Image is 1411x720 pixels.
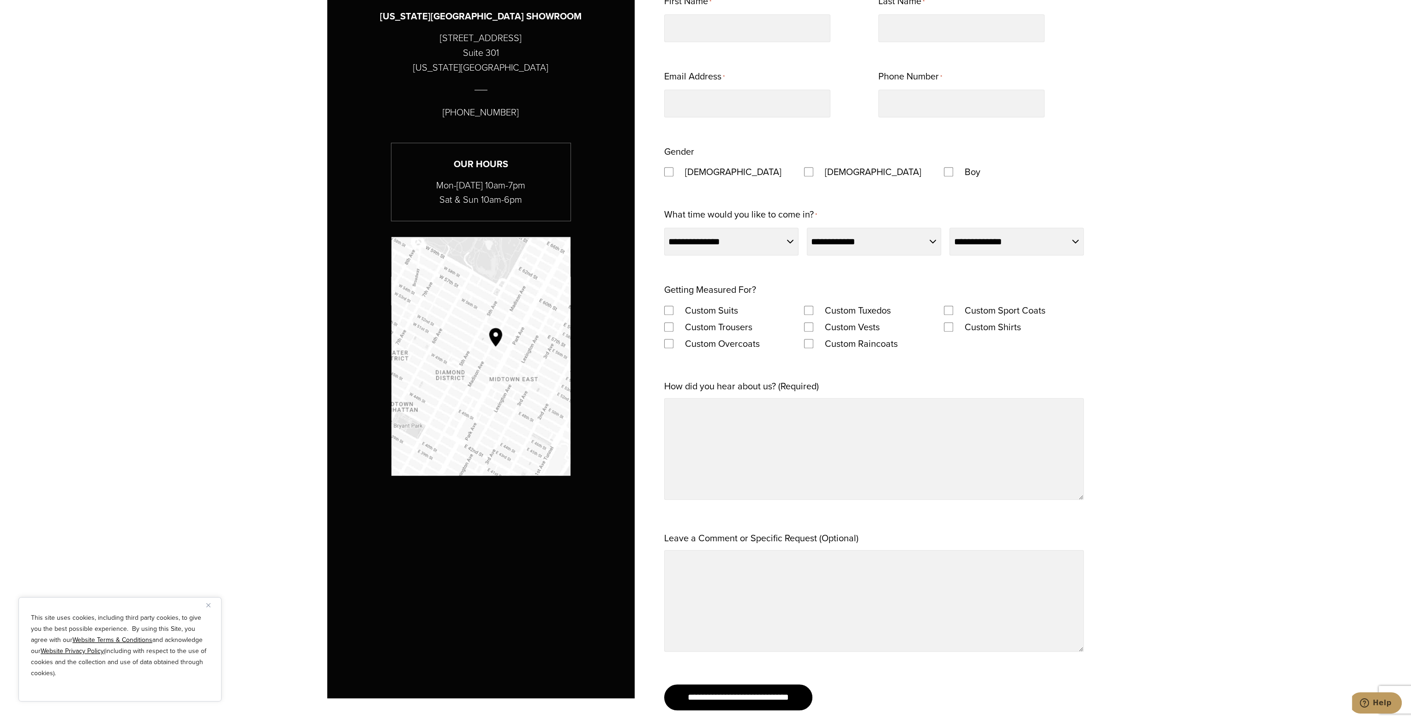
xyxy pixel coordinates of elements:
label: [DEMOGRAPHIC_DATA] [676,163,791,180]
label: Leave a Comment or Specific Request (Optional) [664,530,859,546]
label: How did you hear about us? (Required) [664,378,819,394]
p: This site uses cookies, including third party cookies, to give you the best possible experience. ... [31,612,209,679]
label: Custom Sport Coats [955,302,1055,319]
h3: Our Hours [391,157,570,171]
label: Boy [955,163,990,180]
p: [STREET_ADDRESS] Suite 301 [US_STATE][GEOGRAPHIC_DATA] [413,30,548,75]
a: Website Terms & Conditions [72,635,152,645]
legend: Gender [664,143,694,160]
label: What time would you like to come in? [664,206,817,224]
p: Mon-[DATE] 10am-7pm Sat & Sun 10am-6pm [391,178,570,207]
img: Close [206,603,210,607]
label: Email Address [664,68,725,86]
iframe: Opens a widget where you can chat to one of our agents [1352,692,1402,715]
label: Phone Number [878,68,942,86]
label: Custom Tuxedos [816,302,900,319]
label: Custom Raincoats [816,335,907,352]
label: Custom Trousers [676,319,762,335]
label: [DEMOGRAPHIC_DATA] [816,163,931,180]
h3: [US_STATE][GEOGRAPHIC_DATA] SHOWROOM [380,9,582,24]
label: Custom Overcoats [676,335,769,352]
a: Website Privacy Policy [41,646,104,656]
label: Custom Vests [816,319,889,335]
a: Map to Alan David Custom [391,237,570,476]
label: Custom Suits [676,302,747,319]
button: Close [206,599,217,611]
img: Google map with pin showing Alan David location at Madison Avenue & 53rd Street NY [391,237,570,476]
legend: Getting Measured For? [664,281,756,298]
label: Custom Shirts [955,319,1030,335]
p: [PHONE_NUMBER] [443,105,519,120]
